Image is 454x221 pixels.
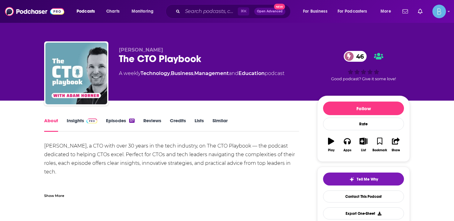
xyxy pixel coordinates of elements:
button: open menu [127,6,162,16]
a: Technology [141,70,170,76]
img: Podchaser Pro [86,119,97,123]
span: and [229,70,238,76]
img: tell me why sparkle [349,177,354,182]
span: Charts [106,7,120,16]
a: InsightsPodchaser Pro [67,118,97,132]
a: Lists [195,118,204,132]
button: Open AdvancedNew [254,8,285,15]
button: Export One-Sheet [323,207,404,219]
a: 46 [344,51,367,62]
div: Apps [343,148,351,152]
div: List [361,148,366,152]
img: The CTO Playbook [45,43,107,104]
a: Business [171,70,193,76]
a: Reviews [143,118,161,132]
div: Bookmark [372,148,387,152]
div: Search podcasts, credits, & more... [171,4,296,19]
span: , [170,70,171,76]
span: ⌘ K [238,7,249,15]
span: [PERSON_NAME] [119,47,163,53]
button: Follow [323,102,404,115]
span: For Podcasters [338,7,367,16]
a: Charts [102,6,123,16]
div: Share [392,148,400,152]
a: Education [238,70,265,76]
span: Tell Me Why [357,177,378,182]
div: 57 [129,119,135,123]
button: Share [388,134,404,156]
img: User Profile [432,5,446,18]
a: Management [194,70,229,76]
button: open menu [72,6,103,16]
span: Good podcast? Give it some love! [331,77,396,81]
span: Logged in as BLASTmedia [432,5,446,18]
button: Show profile menu [432,5,446,18]
button: tell me why sparkleTell Me Why [323,173,404,186]
button: Play [323,134,339,156]
a: Contact This Podcast [323,190,404,202]
div: Play [328,148,334,152]
span: , [193,70,194,76]
span: Open Advanced [257,10,283,13]
div: 46Good podcast? Give it some love! [317,47,410,85]
span: Podcasts [77,7,95,16]
button: Bookmark [372,134,388,156]
button: Apps [339,134,355,156]
a: Show notifications dropdown [400,6,410,17]
span: More [380,7,391,16]
span: For Business [303,7,327,16]
a: Similar [212,118,228,132]
button: open menu [299,6,335,16]
span: Monitoring [132,7,153,16]
img: Podchaser - Follow, Share and Rate Podcasts [5,6,64,17]
button: open menu [376,6,399,16]
a: Show notifications dropdown [415,6,425,17]
a: Episodes57 [106,118,135,132]
div: A weekly podcast [119,70,284,77]
span: New [274,4,285,10]
div: Rate [323,118,404,130]
a: Credits [170,118,186,132]
a: About [44,118,58,132]
span: 46 [350,51,367,62]
input: Search podcasts, credits, & more... [183,6,238,16]
button: List [355,134,372,156]
button: open menu [334,6,376,16]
